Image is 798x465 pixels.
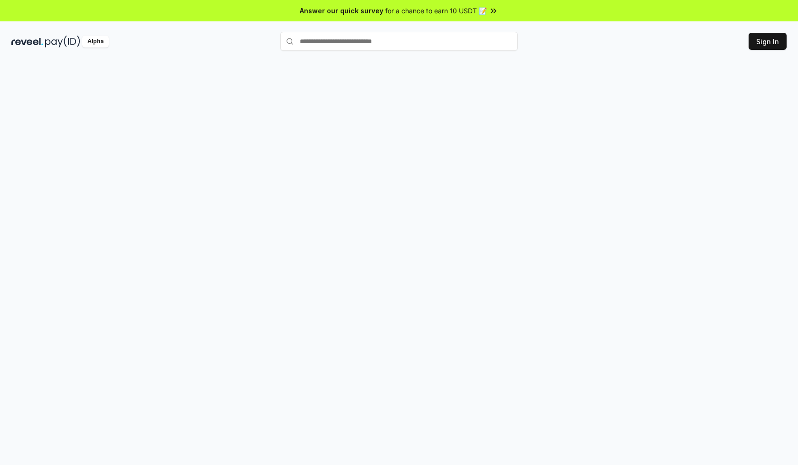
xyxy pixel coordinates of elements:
[385,6,487,16] span: for a chance to earn 10 USDT 📝
[300,6,383,16] span: Answer our quick survey
[749,33,787,50] button: Sign In
[11,36,43,47] img: reveel_dark
[45,36,80,47] img: pay_id
[82,36,109,47] div: Alpha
